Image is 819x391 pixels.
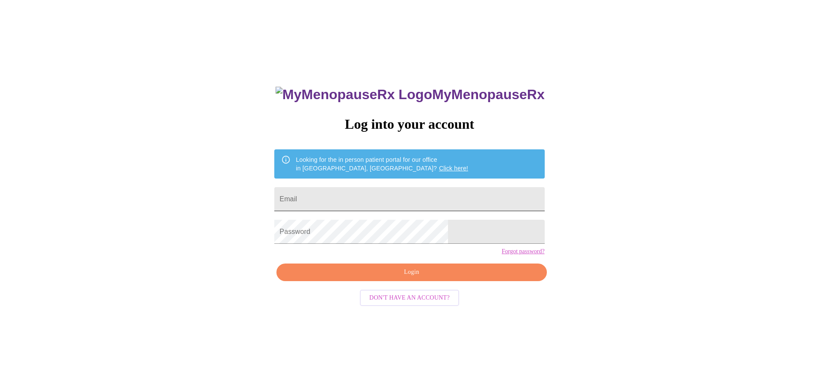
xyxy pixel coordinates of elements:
span: Don't have an account? [369,293,450,303]
a: Don't have an account? [358,294,461,301]
span: Login [286,267,537,278]
a: Forgot password? [502,248,545,255]
div: Looking for the in person patient portal for our office in [GEOGRAPHIC_DATA], [GEOGRAPHIC_DATA]? [296,152,468,176]
h3: Log into your account [274,116,544,132]
h3: MyMenopauseRx [276,87,545,103]
a: Click here! [439,165,468,172]
button: Login [276,264,546,281]
button: Don't have an account? [360,290,459,306]
img: MyMenopauseRx Logo [276,87,432,103]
